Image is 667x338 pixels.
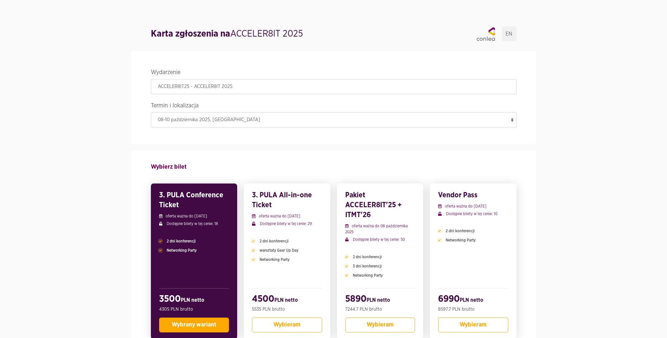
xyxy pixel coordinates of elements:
[151,101,516,112] legend: Termin i lokalizacja
[260,257,290,263] span: Networking Party
[460,297,483,303] span: PLN netto
[353,272,383,278] span: Networking Party
[181,297,204,303] span: PLN netto
[345,223,415,235] p: oferta ważna do 08 października 2025
[459,322,486,328] span: Wybieram
[159,294,229,306] h2: 3500
[151,79,516,94] input: ACCELER8IT25 - ACCELER8IT 2025
[252,318,322,332] button: Wybieram
[151,160,516,174] h4: Wybierz bilet
[252,306,322,313] p: 5535 PLN brutto
[502,26,516,41] a: EN
[345,237,415,242] p: Dostępne bilety w tej cenie: 50
[353,254,382,260] span: 2 dni konferencji
[446,228,475,234] span: 2 dni konferencji
[159,221,229,227] p: Dostępne bilety w tej cenie: 18
[345,306,415,313] p: 7244.7 PLN brutto
[438,306,508,313] p: 8597.7 PLN brutto
[159,306,229,313] p: 4305 PLN brutto
[260,238,289,244] span: 2 dni konferencji
[159,213,229,219] p: oferta ważna do [DATE]
[446,237,476,243] span: Networking Party
[167,238,196,244] span: 2 dni konferencji
[438,190,508,200] h3: Vendor Pass
[167,247,197,253] span: Networking Party
[260,247,298,253] span: warsztaty Gear Up Day
[273,322,300,328] span: Wybieram
[151,27,303,41] h1: ACCELER8IT 2025
[353,263,382,269] span: 3 dni konferencji
[438,211,508,217] p: Dostępne bilety w tej cenie: 10
[159,190,229,210] h3: 3. PULA Conference Ticket
[367,297,390,303] span: PLN netto
[151,29,230,39] strong: Karta zgłoszenia na
[274,297,298,303] span: PLN netto
[159,318,229,332] button: Wybrany wariant
[438,318,508,332] button: Wybieram
[252,221,322,227] p: Dostępne bilety w tej cenie: 29
[252,190,322,210] h3: 3. PULA All-in-one Ticket
[345,294,415,306] h2: 5890
[367,322,394,328] span: Wybieram
[252,213,322,219] p: oferta ważna do [DATE]
[438,294,508,306] h2: 6990
[172,322,216,328] span: Wybrany wariant
[438,203,508,209] p: oferta ważna do [DATE]
[252,294,322,306] h2: 4500
[345,318,415,332] button: Wybieram
[345,190,415,220] h3: Pakiet ACCELER8IT'25 + ITMT'26
[151,68,516,79] legend: Wydarzenie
